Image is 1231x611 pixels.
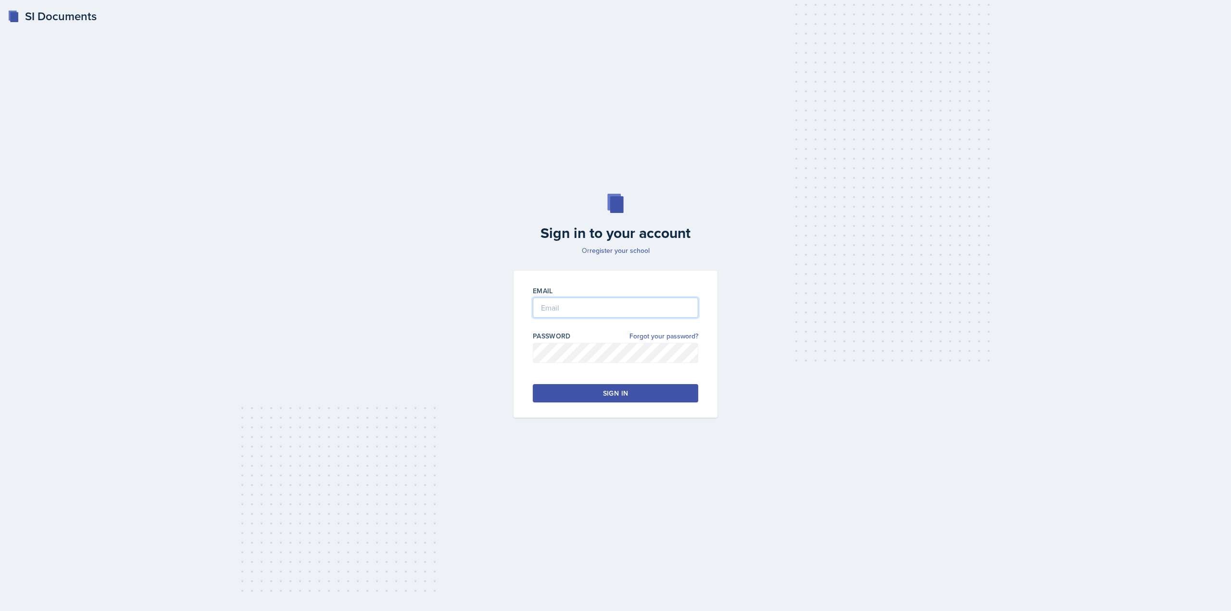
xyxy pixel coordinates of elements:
[629,331,698,341] a: Forgot your password?
[533,384,698,402] button: Sign in
[508,224,723,242] h2: Sign in to your account
[533,331,571,341] label: Password
[533,298,698,318] input: Email
[533,286,553,296] label: Email
[8,8,97,25] a: SI Documents
[590,246,650,255] a: register your school
[603,388,628,398] div: Sign in
[508,246,723,255] p: Or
